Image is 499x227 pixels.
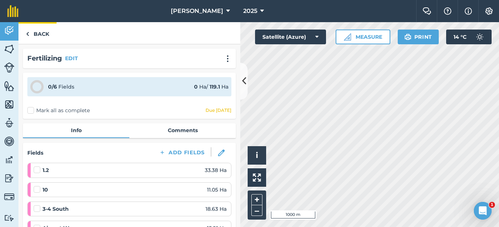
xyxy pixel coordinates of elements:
img: svg+xml;base64,PHN2ZyB4bWxucz0iaHR0cDovL3d3dy53My5vcmcvMjAwMC9zdmciIHdpZHRoPSIxOSIgaGVpZ2h0PSIyNC... [404,32,411,41]
span: 2025 [243,7,257,16]
img: svg+xml;base64,PD94bWwgdmVyc2lvbj0iMS4wIiBlbmNvZGluZz0idXRmLTgiPz4KPCEtLSBHZW5lcmF0b3I6IEFkb2JlIE... [4,62,14,73]
button: i [248,146,266,165]
h4: Fields [27,149,43,157]
img: svg+xml;base64,PD94bWwgdmVyc2lvbj0iMS4wIiBlbmNvZGluZz0idXRmLTgiPz4KPCEtLSBHZW5lcmF0b3I6IEFkb2JlIE... [4,117,14,128]
img: svg+xml;base64,PHN2ZyB4bWxucz0iaHR0cDovL3d3dy53My5vcmcvMjAwMC9zdmciIHdpZHRoPSIxNyIgaGVpZ2h0PSIxNy... [465,7,472,16]
a: Info [23,123,129,137]
button: + [251,194,262,205]
span: [PERSON_NAME] [171,7,223,16]
span: 14 ° C [454,30,466,44]
a: Comments [129,123,236,137]
button: Add Fields [153,147,211,158]
img: svg+xml;base64,PD94bWwgdmVyc2lvbj0iMS4wIiBlbmNvZGluZz0idXRmLTgiPz4KPCEtLSBHZW5lcmF0b3I6IEFkb2JlIE... [4,136,14,147]
img: svg+xml;base64,PD94bWwgdmVyc2lvbj0iMS4wIiBlbmNvZGluZz0idXRmLTgiPz4KPCEtLSBHZW5lcmF0b3I6IEFkb2JlIE... [4,192,14,202]
img: svg+xml;base64,PHN2ZyB4bWxucz0iaHR0cDovL3d3dy53My5vcmcvMjAwMC9zdmciIHdpZHRoPSIyMCIgaGVpZ2h0PSIyNC... [223,55,232,62]
iframe: Intercom live chat [474,202,492,220]
button: Measure [336,30,390,44]
span: i [256,151,258,160]
div: Due [DATE] [206,107,231,113]
img: Four arrows, one pointing top left, one top right, one bottom right and the last bottom left [253,173,261,182]
a: Back [18,22,57,44]
button: 14 °C [446,30,492,44]
span: 11.05 Ha [207,186,227,194]
img: svg+xml;base64,PHN2ZyB4bWxucz0iaHR0cDovL3d3dy53My5vcmcvMjAwMC9zdmciIHdpZHRoPSI1NiIgaGVpZ2h0PSI2MC... [4,80,14,92]
img: svg+xml;base64,PHN2ZyB3aWR0aD0iMTgiIGhlaWdodD0iMTgiIHZpZXdCb3g9IjAgMCAxOCAxOCIgZmlsbD0ibm9uZSIgeG... [218,149,225,156]
strong: 3-4 South [43,205,69,213]
button: Print [398,30,439,44]
label: Mark all as complete [27,107,90,114]
img: Two speech bubbles overlapping with the left bubble in the forefront [422,7,431,15]
img: svg+xml;base64,PD94bWwgdmVyc2lvbj0iMS4wIiBlbmNvZGluZz0idXRmLTgiPz4KPCEtLSBHZW5lcmF0b3I6IEFkb2JlIE... [4,173,14,184]
span: 33.38 Ha [205,166,227,174]
img: Ruler icon [344,33,351,41]
button: Satellite (Azure) [255,30,326,44]
strong: 0 / 6 [48,83,57,90]
div: Fields [48,83,74,91]
button: – [251,205,262,216]
div: Ha / Ha [194,83,228,91]
button: EDIT [65,54,78,62]
span: 18.63 Ha [206,205,227,213]
img: A question mark icon [443,7,452,15]
h2: Fertilizing [27,53,62,64]
img: svg+xml;base64,PD94bWwgdmVyc2lvbj0iMS4wIiBlbmNvZGluZz0idXRmLTgiPz4KPCEtLSBHZW5lcmF0b3I6IEFkb2JlIE... [4,25,14,36]
img: A cog icon [485,7,493,15]
img: svg+xml;base64,PHN2ZyB4bWxucz0iaHR0cDovL3d3dy53My5vcmcvMjAwMC9zdmciIHdpZHRoPSI5IiBoZWlnaHQ9IjI0Ii... [26,30,29,38]
img: svg+xml;base64,PD94bWwgdmVyc2lvbj0iMS4wIiBlbmNvZGluZz0idXRmLTgiPz4KPCEtLSBHZW5lcmF0b3I6IEFkb2JlIE... [472,30,487,44]
span: 1 [489,202,495,208]
strong: 1.2 [43,166,49,174]
img: svg+xml;base64,PHN2ZyB4bWxucz0iaHR0cDovL3d3dy53My5vcmcvMjAwMC9zdmciIHdpZHRoPSI1NiIgaGVpZ2h0PSI2MC... [4,44,14,55]
strong: 119.1 [210,83,220,90]
img: fieldmargin Logo [7,5,18,17]
img: svg+xml;base64,PD94bWwgdmVyc2lvbj0iMS4wIiBlbmNvZGluZz0idXRmLTgiPz4KPCEtLSBHZW5lcmF0b3I6IEFkb2JlIE... [4,154,14,165]
img: svg+xml;base64,PD94bWwgdmVyc2lvbj0iMS4wIiBlbmNvZGluZz0idXRmLTgiPz4KPCEtLSBHZW5lcmF0b3I6IEFkb2JlIE... [4,214,14,221]
strong: 10 [43,186,48,194]
img: svg+xml;base64,PHN2ZyB4bWxucz0iaHR0cDovL3d3dy53My5vcmcvMjAwMC9zdmciIHdpZHRoPSI1NiIgaGVpZ2h0PSI2MC... [4,99,14,110]
strong: 0 [194,83,198,90]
